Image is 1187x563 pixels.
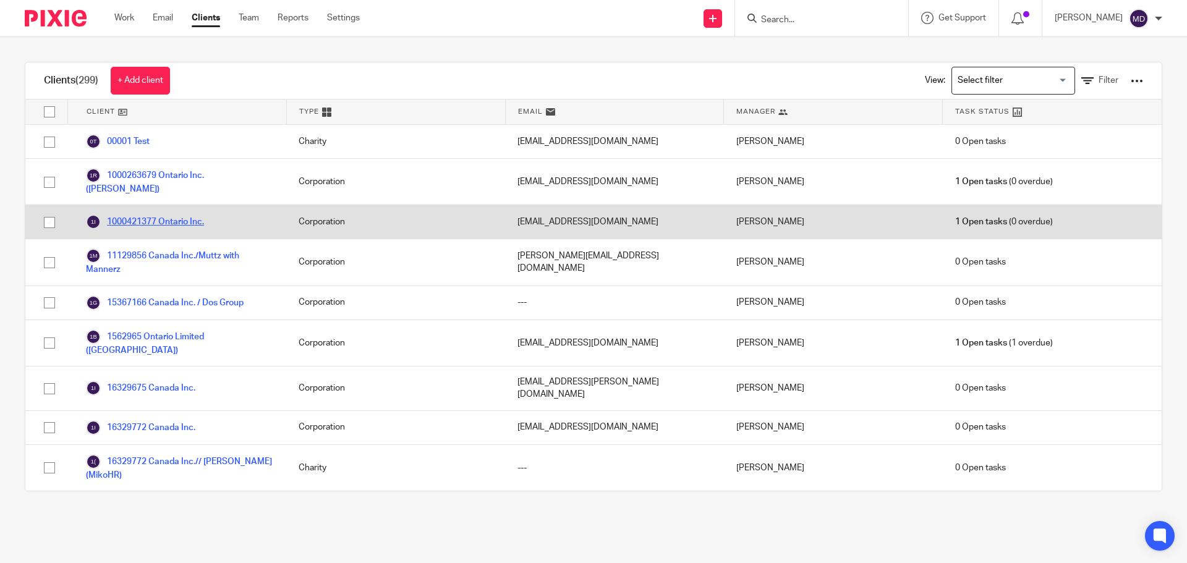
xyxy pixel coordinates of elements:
span: 0 Open tasks [955,256,1006,268]
img: Pixie [25,10,87,27]
a: Settings [327,12,360,24]
img: svg%3E [86,214,101,229]
img: svg%3E [86,420,101,435]
span: (0 overdue) [955,216,1053,228]
div: [EMAIL_ADDRESS][DOMAIN_NAME] [505,320,724,366]
div: Corporation [286,286,505,320]
div: --- [505,286,724,320]
span: Email [518,106,543,117]
div: [PERSON_NAME] [724,125,943,158]
a: 00001 Test [86,134,150,149]
input: Select all [38,100,61,124]
span: Manager [736,106,775,117]
span: 0 Open tasks [955,462,1006,474]
span: 0 Open tasks [955,382,1006,394]
div: [PERSON_NAME] [724,286,943,320]
div: Corporation [286,239,505,285]
div: [EMAIL_ADDRESS][DOMAIN_NAME] [505,159,724,205]
a: + Add client [111,67,170,95]
img: svg%3E [86,295,101,310]
div: Corporation [286,320,505,366]
img: svg%3E [86,329,101,344]
div: [EMAIL_ADDRESS][DOMAIN_NAME] [505,411,724,444]
div: Corporation [286,159,505,205]
div: [PERSON_NAME] [724,366,943,410]
a: 1562965 Ontario Limited ([GEOGRAPHIC_DATA]) [86,329,274,357]
div: [PERSON_NAME] [724,445,943,491]
a: 11129856 Canada Inc./Muttz with Mannerz [86,248,274,276]
img: svg%3E [86,168,101,183]
a: Team [239,12,259,24]
a: 16329675 Canada Inc. [86,381,195,396]
p: [PERSON_NAME] [1055,12,1123,24]
span: Client [87,106,115,117]
div: [PERSON_NAME][EMAIL_ADDRESS][DOMAIN_NAME] [505,239,724,285]
span: (0 overdue) [955,176,1053,188]
a: 15367166 Canada Inc. / Dos Group [86,295,244,310]
span: Get Support [938,14,986,22]
span: 1 Open tasks [955,337,1007,349]
a: Work [114,12,134,24]
span: Filter [1099,76,1118,85]
span: 1 Open tasks [955,216,1007,228]
div: Charity [286,445,505,491]
div: View: [906,62,1143,99]
span: Type [299,106,319,117]
span: 0 Open tasks [955,421,1006,433]
a: 1000263679 Ontario Inc. ([PERSON_NAME]) [86,168,274,195]
div: [PERSON_NAME] [724,205,943,239]
img: svg%3E [86,454,101,469]
div: [PERSON_NAME] [724,320,943,366]
span: 1 Open tasks [955,176,1007,188]
span: (1 overdue) [955,337,1053,349]
a: Clients [192,12,220,24]
span: 0 Open tasks [955,296,1006,308]
div: Corporation [286,205,505,239]
a: Reports [278,12,308,24]
div: Corporation [286,366,505,410]
img: svg%3E [1129,9,1149,28]
img: svg%3E [86,248,101,263]
div: --- [505,445,724,491]
input: Search for option [953,70,1068,91]
img: svg%3E [86,381,101,396]
span: (299) [75,75,98,85]
div: Search for option [951,67,1075,95]
div: [EMAIL_ADDRESS][DOMAIN_NAME] [505,125,724,158]
a: 1000421377 Ontario Inc. [86,214,204,229]
div: [PERSON_NAME] [724,239,943,285]
div: [EMAIL_ADDRESS][DOMAIN_NAME] [505,205,724,239]
input: Search [760,15,871,26]
div: Corporation [286,411,505,444]
a: Email [153,12,173,24]
span: Task Status [955,106,1010,117]
span: 0 Open tasks [955,135,1006,148]
div: [PERSON_NAME] [724,411,943,444]
h1: Clients [44,74,98,87]
div: [PERSON_NAME] [724,159,943,205]
div: [EMAIL_ADDRESS][PERSON_NAME][DOMAIN_NAME] [505,366,724,410]
div: Charity [286,125,505,158]
a: 16329772 Canada Inc.// [PERSON_NAME] (MikoHR) [86,454,274,481]
a: 16329772 Canada Inc. [86,420,195,435]
img: svg%3E [86,134,101,149]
